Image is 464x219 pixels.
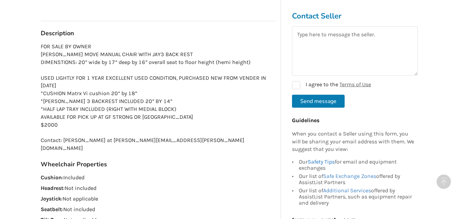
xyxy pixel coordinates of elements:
p: : Not included [41,206,276,214]
a: Terms of Use [340,81,371,88]
p: : Included [41,174,276,182]
a: Safety Tips [308,159,335,165]
strong: Headrest [41,185,63,191]
label: I agree to the [292,81,371,89]
b: Guidelines [292,117,319,124]
p: FOR SALE BY OWNER [PERSON_NAME] MOVE MANUAL CHAIR WITH JAY3 BACK REST DIMENSTIONS: 20” wide by 17... [41,43,276,152]
div: Our list of offered by AssistList Partners [299,172,414,187]
a: Additional Services [323,188,371,194]
h3: Contact Seller [292,11,418,21]
button: Send message [292,95,345,108]
p: When you contact a Seller using this form, you will be sharing your email address with them. We s... [292,130,414,154]
strong: Seatbelt [41,206,62,212]
strong: Cushion [41,174,62,181]
a: Safe Exchange Zones [323,173,376,180]
p: : Not included [41,184,276,192]
h3: Description [41,29,276,37]
div: Our for email and equipment exchanges [299,159,414,172]
p: : Not applicable [41,195,276,203]
div: Our list of offered by AssistList Partners, such as equipment repair and delivery [299,187,414,206]
strong: Joystick [41,195,61,202]
h3: Wheelchair Properties [41,160,276,168]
